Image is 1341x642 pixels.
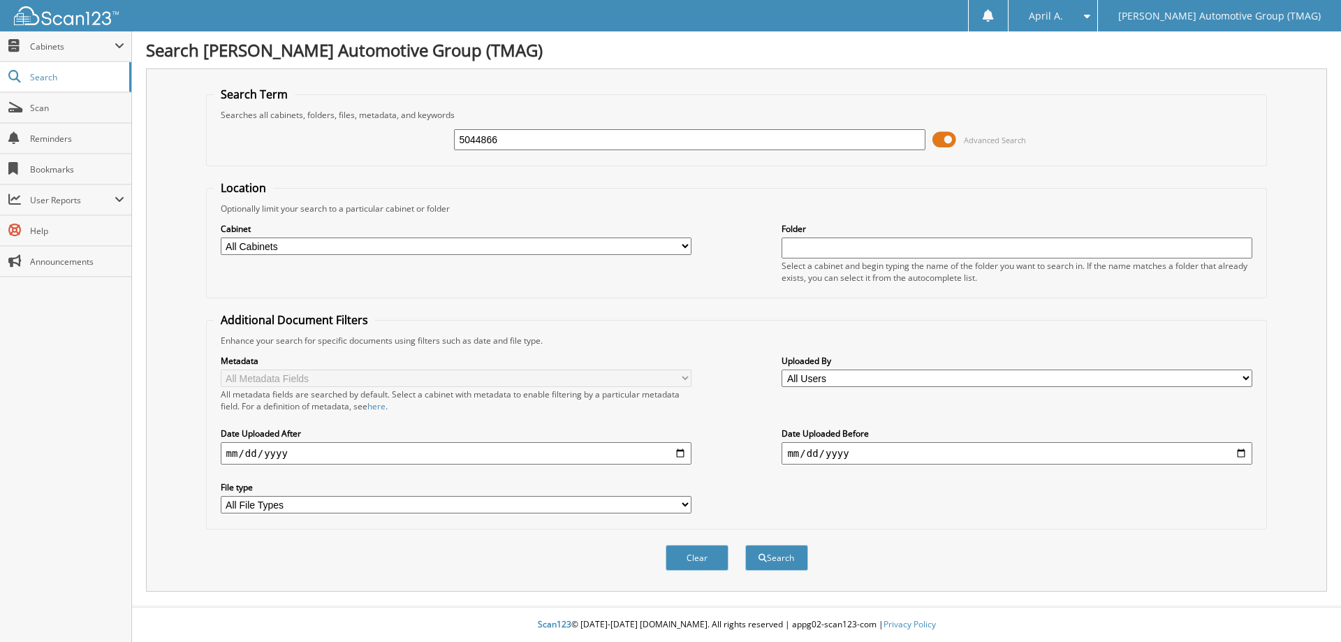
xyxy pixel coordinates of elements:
[221,428,691,439] label: Date Uploaded After
[782,442,1252,465] input: end
[1029,12,1063,20] span: April A.
[214,87,295,102] legend: Search Term
[30,71,122,83] span: Search
[30,256,124,268] span: Announcements
[782,223,1252,235] label: Folder
[221,481,691,493] label: File type
[538,618,571,630] span: Scan123
[30,225,124,237] span: Help
[214,109,1260,121] div: Searches all cabinets, folders, files, metadata, and keywords
[884,618,936,630] a: Privacy Policy
[30,102,124,114] span: Scan
[214,312,375,328] legend: Additional Document Filters
[221,223,691,235] label: Cabinet
[745,545,808,571] button: Search
[221,388,691,412] div: All metadata fields are searched by default. Select a cabinet with metadata to enable filtering b...
[782,428,1252,439] label: Date Uploaded Before
[367,400,386,412] a: here
[214,335,1260,346] div: Enhance your search for specific documents using filters such as date and file type.
[30,163,124,175] span: Bookmarks
[221,355,691,367] label: Metadata
[221,442,691,465] input: start
[782,260,1252,284] div: Select a cabinet and begin typing the name of the folder you want to search in. If the name match...
[666,545,728,571] button: Clear
[30,194,115,206] span: User Reports
[14,6,119,25] img: scan123-logo-white.svg
[30,41,115,52] span: Cabinets
[214,180,273,196] legend: Location
[964,135,1026,145] span: Advanced Search
[132,608,1341,642] div: © [DATE]-[DATE] [DOMAIN_NAME]. All rights reserved | appg02-scan123-com |
[214,203,1260,214] div: Optionally limit your search to a particular cabinet or folder
[1118,12,1321,20] span: [PERSON_NAME] Automotive Group (TMAG)
[30,133,124,145] span: Reminders
[1271,575,1341,642] iframe: Chat Widget
[146,38,1327,61] h1: Search [PERSON_NAME] Automotive Group (TMAG)
[782,355,1252,367] label: Uploaded By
